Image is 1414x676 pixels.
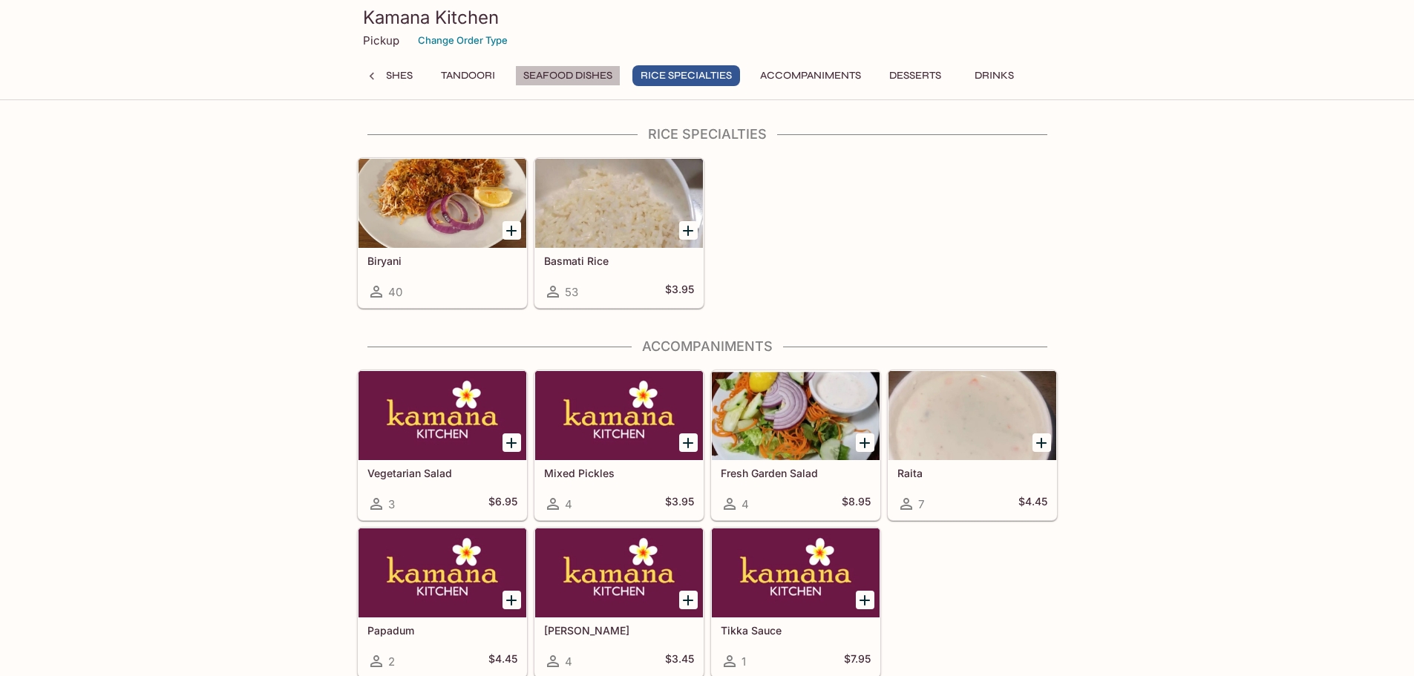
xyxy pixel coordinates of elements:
span: 1 [742,654,746,669]
h5: Raita [897,467,1047,479]
div: Biryani [359,159,526,248]
span: 2 [388,654,395,669]
span: 53 [565,285,578,299]
h5: $4.45 [1018,495,1047,513]
h5: $8.95 [842,495,871,513]
span: 4 [742,497,749,511]
span: 40 [388,285,402,299]
h4: Accompaniments [357,338,1058,355]
a: Mixed Pickles4$3.95 [534,370,704,520]
button: Add Mixed Pickles [679,433,698,452]
button: Add Tikka Sauce [856,591,874,609]
a: Raita7$4.45 [888,370,1057,520]
h5: $3.95 [665,283,694,301]
h3: Kamana Kitchen [363,6,1052,29]
div: Papadum [359,528,526,617]
h5: Papadum [367,624,517,637]
button: Accompaniments [752,65,869,86]
button: Change Order Type [411,29,514,52]
a: Biryani40 [358,158,527,308]
h5: $6.95 [488,495,517,513]
h5: $3.45 [665,652,694,670]
h5: $4.45 [488,652,517,670]
span: 3 [388,497,395,511]
div: Tikka Sauce [712,528,880,617]
button: Tandoori [433,65,503,86]
button: Add Vegetarian Salad [503,433,521,452]
button: Add Biryani [503,221,521,240]
h5: Tikka Sauce [721,624,871,637]
h5: Mixed Pickles [544,467,694,479]
div: Basmati Rice [535,159,703,248]
h5: $7.95 [844,652,871,670]
h5: [PERSON_NAME] [544,624,694,637]
a: Fresh Garden Salad4$8.95 [711,370,880,520]
h5: Vegetarian Salad [367,467,517,479]
button: Add Basmati Rice [679,221,698,240]
span: 7 [918,497,924,511]
h5: Biryani [367,255,517,267]
a: Vegetarian Salad3$6.95 [358,370,527,520]
span: 4 [565,497,572,511]
button: Rice Specialties [632,65,740,86]
button: Add Mango Chutney [679,591,698,609]
h5: $3.95 [665,495,694,513]
button: Add Papadum [503,591,521,609]
button: Desserts [881,65,949,86]
div: Mixed Pickles [535,371,703,460]
h5: Fresh Garden Salad [721,467,871,479]
h4: Rice Specialties [357,126,1058,142]
button: Add Raita [1032,433,1051,452]
div: Vegetarian Salad [359,371,526,460]
div: Raita [888,371,1056,460]
div: Mango Chutney [535,528,703,617]
button: Seafood Dishes [515,65,621,86]
span: 4 [565,654,572,669]
h5: Basmati Rice [544,255,694,267]
p: Pickup [363,33,399,47]
button: Add Fresh Garden Salad [856,433,874,452]
button: Drinks [961,65,1028,86]
a: Basmati Rice53$3.95 [534,158,704,308]
div: Fresh Garden Salad [712,371,880,460]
